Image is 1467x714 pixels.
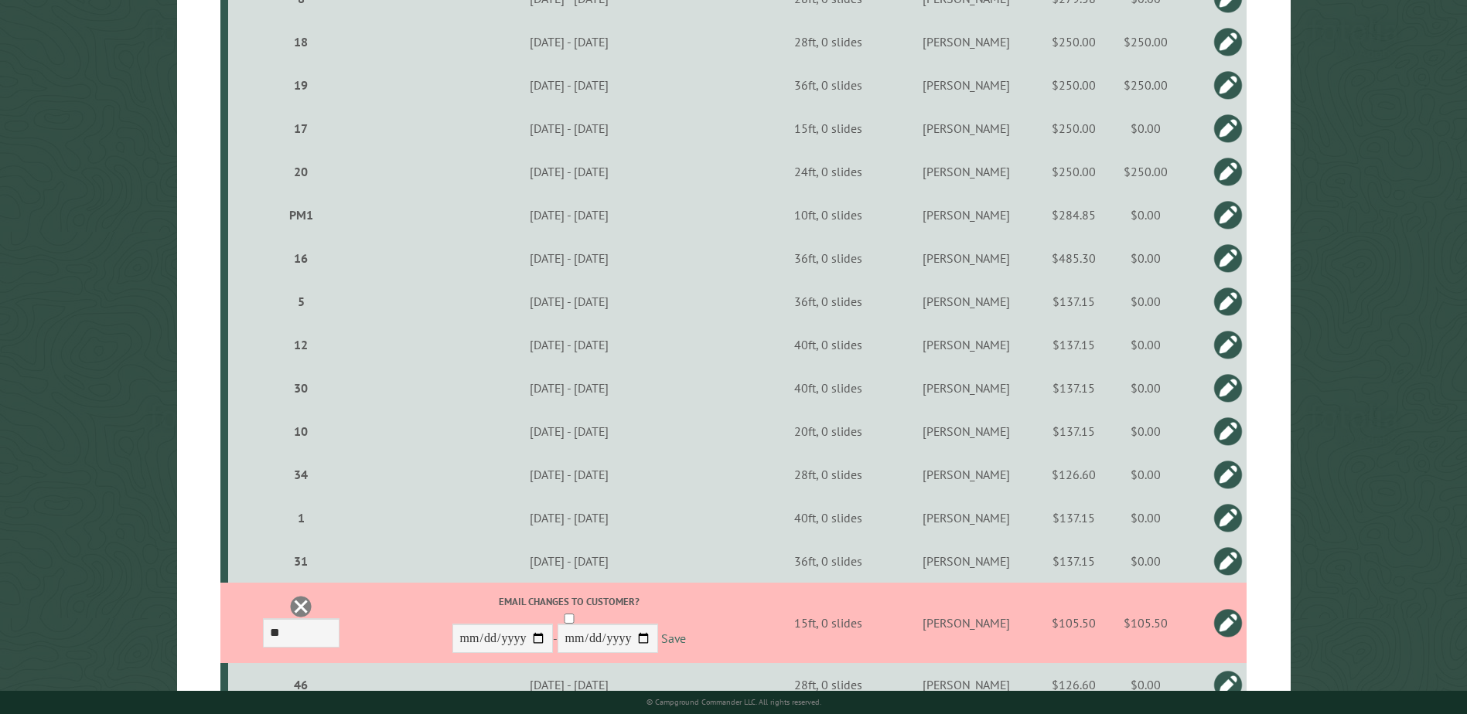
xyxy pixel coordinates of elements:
[768,583,889,663] td: 15ft, 0 slides
[768,323,889,366] td: 40ft, 0 slides
[889,539,1043,583] td: [PERSON_NAME]
[889,20,1043,63] td: [PERSON_NAME]
[1105,20,1187,63] td: $250.00
[1043,453,1105,496] td: $126.60
[768,107,889,150] td: 15ft, 0 slides
[234,423,367,439] div: 10
[889,150,1043,193] td: [PERSON_NAME]
[1105,236,1187,280] td: $0.00
[373,380,765,396] div: [DATE] - [DATE]
[373,677,765,692] div: [DATE] - [DATE]
[661,631,686,647] a: Save
[768,539,889,583] td: 36ft, 0 slides
[234,34,367,49] div: 18
[768,280,889,323] td: 36ft, 0 slides
[1043,63,1105,107] td: $250.00
[373,34,765,49] div: [DATE] - [DATE]
[889,366,1043,410] td: [PERSON_NAME]
[1043,539,1105,583] td: $137.15
[373,77,765,93] div: [DATE] - [DATE]
[373,510,765,525] div: [DATE] - [DATE]
[889,453,1043,496] td: [PERSON_NAME]
[234,77,367,93] div: 19
[889,583,1043,663] td: [PERSON_NAME]
[889,63,1043,107] td: [PERSON_NAME]
[1043,496,1105,539] td: $137.15
[1043,366,1105,410] td: $137.15
[234,380,367,396] div: 30
[1105,323,1187,366] td: $0.00
[768,236,889,280] td: 36ft, 0 slides
[1043,583,1105,663] td: $105.50
[234,207,367,223] div: PM1
[1043,663,1105,706] td: $126.60
[1105,663,1187,706] td: $0.00
[373,207,765,223] div: [DATE] - [DATE]
[373,337,765,352] div: [DATE] - [DATE]
[768,453,889,496] td: 28ft, 0 slides
[234,510,367,525] div: 1
[234,553,367,569] div: 31
[1043,150,1105,193] td: $250.00
[1105,107,1187,150] td: $0.00
[234,467,367,482] div: 34
[768,496,889,539] td: 40ft, 0 slides
[1105,410,1187,453] td: $0.00
[1105,583,1187,663] td: $105.50
[1105,193,1187,236] td: $0.00
[889,280,1043,323] td: [PERSON_NAME]
[373,467,765,482] div: [DATE] - [DATE]
[1043,20,1105,63] td: $250.00
[889,410,1043,453] td: [PERSON_NAME]
[1105,496,1187,539] td: $0.00
[234,677,367,692] div: 46
[768,63,889,107] td: 36ft, 0 slides
[889,496,1043,539] td: [PERSON_NAME]
[289,595,312,618] a: Delete this reservation
[1105,63,1187,107] td: $250.00
[889,236,1043,280] td: [PERSON_NAME]
[768,366,889,410] td: 40ft, 0 slides
[373,250,765,266] div: [DATE] - [DATE]
[373,594,765,657] div: -
[1105,539,1187,583] td: $0.00
[889,107,1043,150] td: [PERSON_NAME]
[373,423,765,439] div: [DATE] - [DATE]
[234,121,367,136] div: 17
[1043,236,1105,280] td: $485.30
[234,250,367,266] div: 16
[768,20,889,63] td: 28ft, 0 slides
[768,663,889,706] td: 28ft, 0 slides
[373,121,765,136] div: [DATE] - [DATE]
[1043,193,1105,236] td: $284.85
[1043,323,1105,366] td: $137.15
[1105,280,1187,323] td: $0.00
[1105,366,1187,410] td: $0.00
[1043,107,1105,150] td: $250.00
[889,663,1043,706] td: [PERSON_NAME]
[1043,410,1105,453] td: $137.15
[889,193,1043,236] td: [PERSON_NAME]
[647,697,821,707] small: © Campground Commander LLC. All rights reserved.
[768,193,889,236] td: 10ft, 0 slides
[234,294,367,309] div: 5
[1105,150,1187,193] td: $250.00
[373,164,765,179] div: [DATE] - [DATE]
[768,150,889,193] td: 24ft, 0 slides
[373,294,765,309] div: [DATE] - [DATE]
[1043,280,1105,323] td: $137.15
[234,337,367,352] div: 12
[373,553,765,569] div: [DATE] - [DATE]
[234,164,367,179] div: 20
[373,594,765,609] label: Email changes to customer?
[1105,453,1187,496] td: $0.00
[889,323,1043,366] td: [PERSON_NAME]
[768,410,889,453] td: 20ft, 0 slides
